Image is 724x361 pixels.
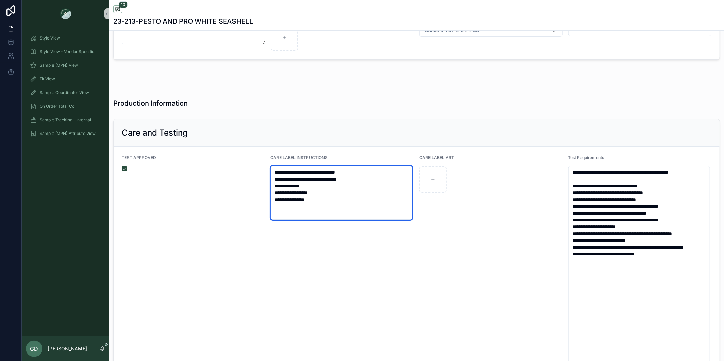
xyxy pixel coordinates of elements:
[40,63,78,68] span: Sample (MPN) View
[26,100,105,112] a: On Order Total Co
[40,49,94,54] span: Style View - Vendor Specific
[40,104,74,109] span: On Order Total Co
[122,155,156,160] span: TEST APPROVED
[22,27,109,148] div: scrollable content
[119,1,128,8] span: 10
[26,114,105,126] a: Sample Tracking - Internal
[113,17,253,26] h1: 23-213-PESTO AND PRO WHITE SEASHELL
[40,117,91,123] span: Sample Tracking - Internal
[26,127,105,140] a: Sample (MPN) Attribute View
[26,32,105,44] a: Style View
[40,76,55,82] span: Fit View
[26,73,105,85] a: Fit View
[40,131,96,136] span: Sample (MPN) Attribute View
[568,155,604,160] span: Test Requirements
[26,87,105,99] a: Sample Coordinator View
[40,35,60,41] span: Style View
[26,59,105,72] a: Sample (MPN) View
[113,98,188,108] h1: Production Information
[271,155,328,160] span: CARE LABEL INSTRUCTIONS
[40,90,89,95] span: Sample Coordinator View
[419,155,454,160] span: CARE LABEL ART
[122,127,188,138] h2: Care and Testing
[60,8,71,19] img: App logo
[113,5,122,14] button: 10
[48,345,87,352] p: [PERSON_NAME]
[26,46,105,58] a: Style View - Vendor Specific
[30,345,38,353] span: GD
